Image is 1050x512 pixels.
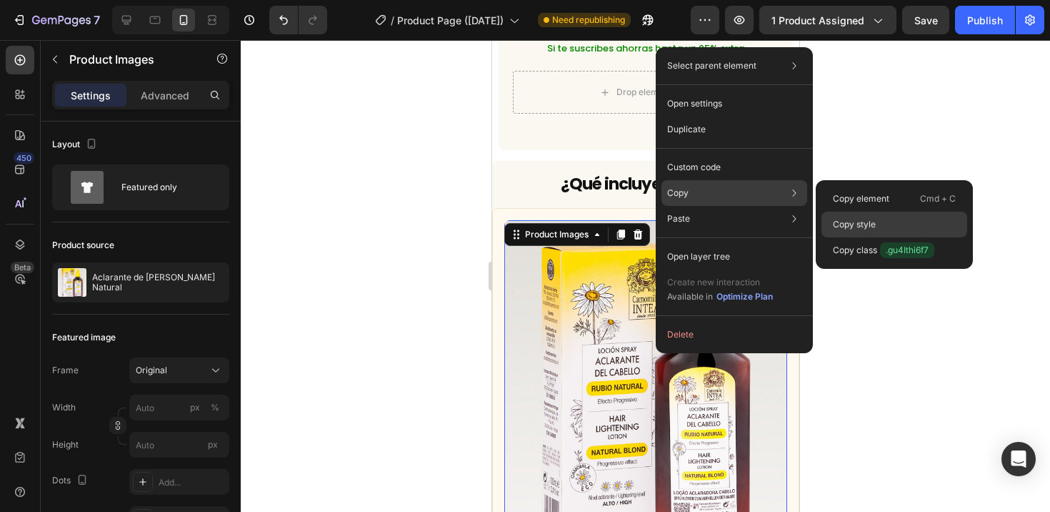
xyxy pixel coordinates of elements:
p: Duplicate [667,123,706,136]
p: Paste [667,212,690,225]
div: 450 [14,152,34,164]
label: Width [52,401,76,414]
p: Cmd + C [920,192,956,206]
div: Beta [11,262,34,273]
button: Publish [955,6,1015,34]
div: Featured only [121,171,209,204]
div: Open Intercom Messenger [1001,442,1036,476]
p: Open layer tree [667,250,730,263]
div: Optimize Plan [716,290,773,303]
div: Product source [52,239,114,252]
button: Delete [661,322,807,348]
p: Copy style [833,218,876,231]
iframe: Design area [492,40,799,512]
span: / [391,13,394,28]
button: px [206,399,224,416]
p: Open settings [667,97,722,110]
span: Save [914,14,938,26]
p: Copy class [833,242,934,258]
div: Undo/Redo [269,6,327,34]
p: Settings [71,88,111,103]
p: Copy [667,187,689,200]
p: Aclarante de [PERSON_NAME] Natural [92,272,224,292]
p: Copy element [833,192,889,205]
button: 1 product assigned [759,6,896,34]
p: Product Images [69,51,191,68]
p: 7 [94,11,100,29]
input: px% [129,395,229,420]
div: Dots [52,471,91,491]
p: Custom code [667,161,721,174]
img: product feature img [58,268,86,297]
p: Advanced [141,88,189,103]
button: Save [902,6,949,34]
button: Original [129,358,229,383]
span: px [208,439,218,450]
span: 1 product assigned [771,13,864,28]
label: Frame [52,364,79,377]
button: 7 [6,6,106,34]
button: Optimize Plan [716,290,774,304]
span: Original [136,364,167,377]
span: .gu4Ithi6f7 [880,242,934,258]
span: Product Page ([DATE]) [397,13,504,28]
div: Featured image [52,331,116,344]
input: px [129,432,229,458]
span: Need republishing [552,14,625,26]
span: Available in [667,291,713,302]
p: Create new interaction [667,275,774,290]
button: % [186,399,204,416]
div: Layout [52,135,100,154]
label: Height [52,438,79,451]
div: Product Images [30,188,99,201]
div: Add... [159,476,226,489]
div: % [211,401,219,414]
div: px [190,401,200,414]
div: Publish [967,13,1003,28]
p: Select parent element [667,59,756,72]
